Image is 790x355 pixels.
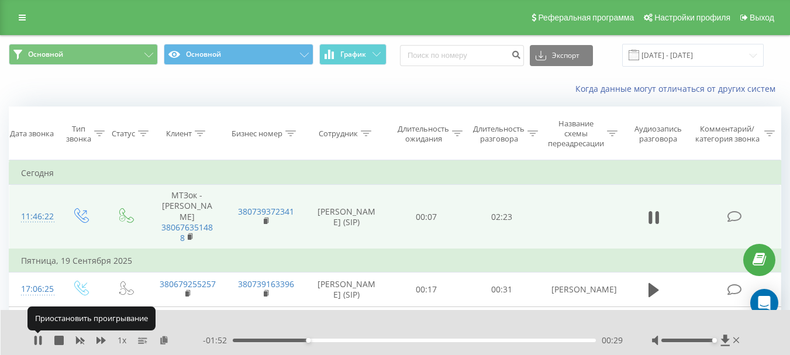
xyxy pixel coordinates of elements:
td: 00:07 [389,185,464,249]
button: Основной [164,44,313,65]
td: Пятница, 19 Сентября 2025 [9,249,781,273]
span: Настройки профиля [654,13,730,22]
div: Сотрудник [319,129,358,139]
td: [PERSON_NAME] [540,273,618,306]
span: Основной [28,50,63,59]
span: 00:29 [602,335,623,346]
button: График [319,44,387,65]
div: Длительность ожидания [398,124,449,144]
div: Длительность разговора [473,124,525,144]
td: [PERSON_NAME] (SIP) [305,273,389,306]
a: Когда данные могут отличаться от других систем [575,83,781,94]
td: Сегодня [9,161,781,185]
div: Статус [112,129,135,139]
span: - 01:52 [203,335,233,346]
div: Аудиозапись разговора [629,124,688,144]
input: Поиск по номеру [400,45,524,66]
td: 00:31 [464,273,540,306]
td: 00:17 [389,273,464,306]
td: 02:23 [464,185,540,249]
button: Экспорт [530,45,593,66]
td: МТЗок - [PERSON_NAME] [148,185,226,249]
div: Accessibility label [306,338,311,343]
div: Клиент [166,129,192,139]
a: 380679255257 [160,278,216,289]
div: Комментарий/категория звонка [693,124,761,144]
td: 00:22 [389,306,464,340]
div: Тип звонка [66,124,91,144]
button: Основной [9,44,158,65]
td: [PERSON_NAME] (SIP) [305,185,389,249]
a: 380676351488 [161,222,213,243]
td: [PERSON_NAME] (SIP) [305,306,389,340]
a: 380739372341 [238,206,294,217]
div: Accessibility label [712,338,717,343]
div: Приостановить проигрывание [27,306,156,330]
a: 380739163396 [238,278,294,289]
td: [PERSON_NAME] [540,306,618,340]
div: 17:06:25 [21,278,46,301]
div: Дата звонка [10,129,54,139]
span: 1 x [118,335,126,346]
span: Реферальная программа [538,13,634,22]
span: Выход [750,13,774,22]
td: 01:11 [464,306,540,340]
div: Open Intercom Messenger [750,289,778,317]
div: 11:46:22 [21,205,46,228]
span: График [340,50,366,58]
div: Название схемы переадресации [548,119,604,149]
div: Бизнес номер [232,129,282,139]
